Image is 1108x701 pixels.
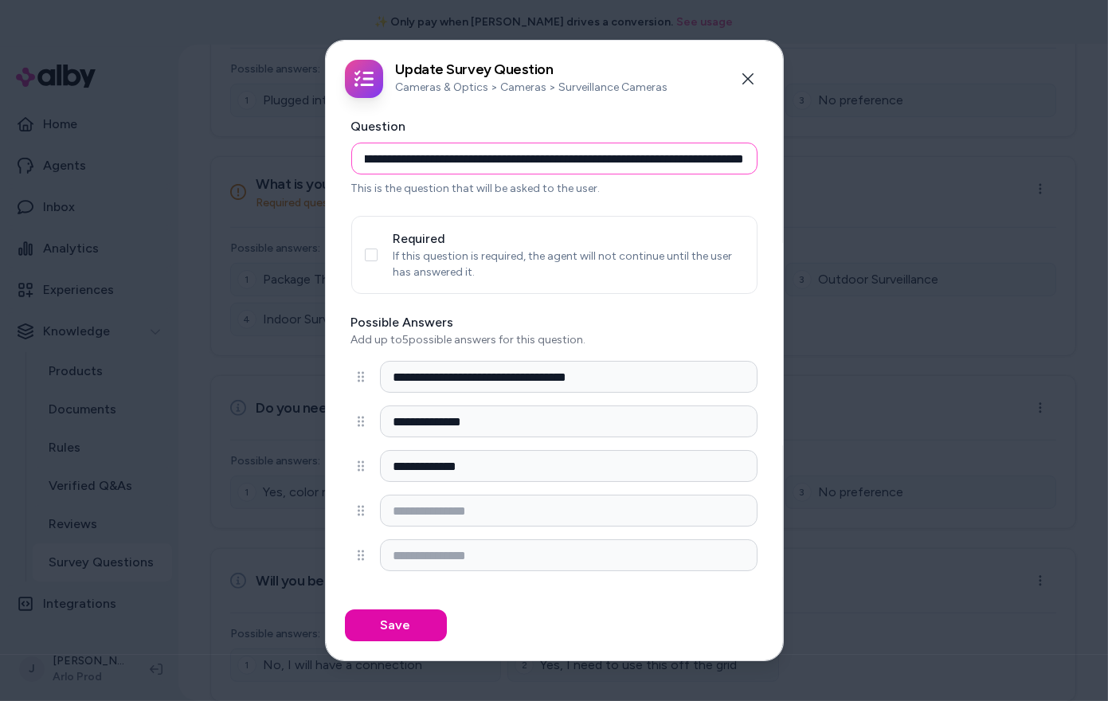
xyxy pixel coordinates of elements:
button: Save [345,609,447,641]
label: Required [393,231,446,246]
p: Cameras & Optics > Cameras > Surveillance Cameras [396,80,668,96]
p: If this question is required, the agent will not continue until the user has answered it. [393,249,745,280]
p: This is the question that will be asked to the user. [351,181,758,197]
label: Possible Answers [351,313,758,332]
h2: Update Survey Question [396,62,668,76]
p: Add up to 5 possible answers for this question. [351,332,758,348]
label: Question [351,119,406,134]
